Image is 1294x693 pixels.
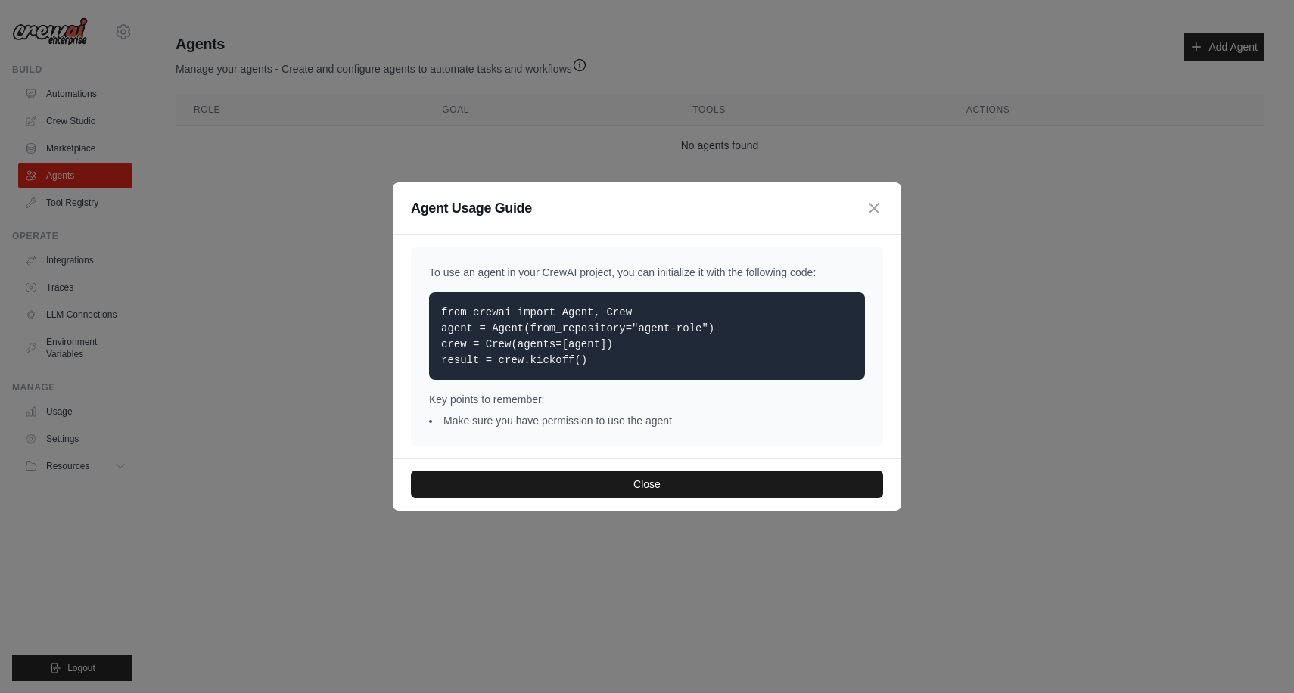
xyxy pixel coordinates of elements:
li: Make sure you have permission to use the agent [429,413,865,428]
button: Close [411,471,883,498]
code: from crewai import Agent, Crew agent = Agent(from_repository="agent-role") crew = Crew(agents=[ag... [441,306,714,366]
h3: Agent Usage Guide [411,197,532,219]
p: To use an agent in your CrewAI project, you can initialize it with the following code: [429,265,865,280]
p: Key points to remember: [429,392,865,407]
